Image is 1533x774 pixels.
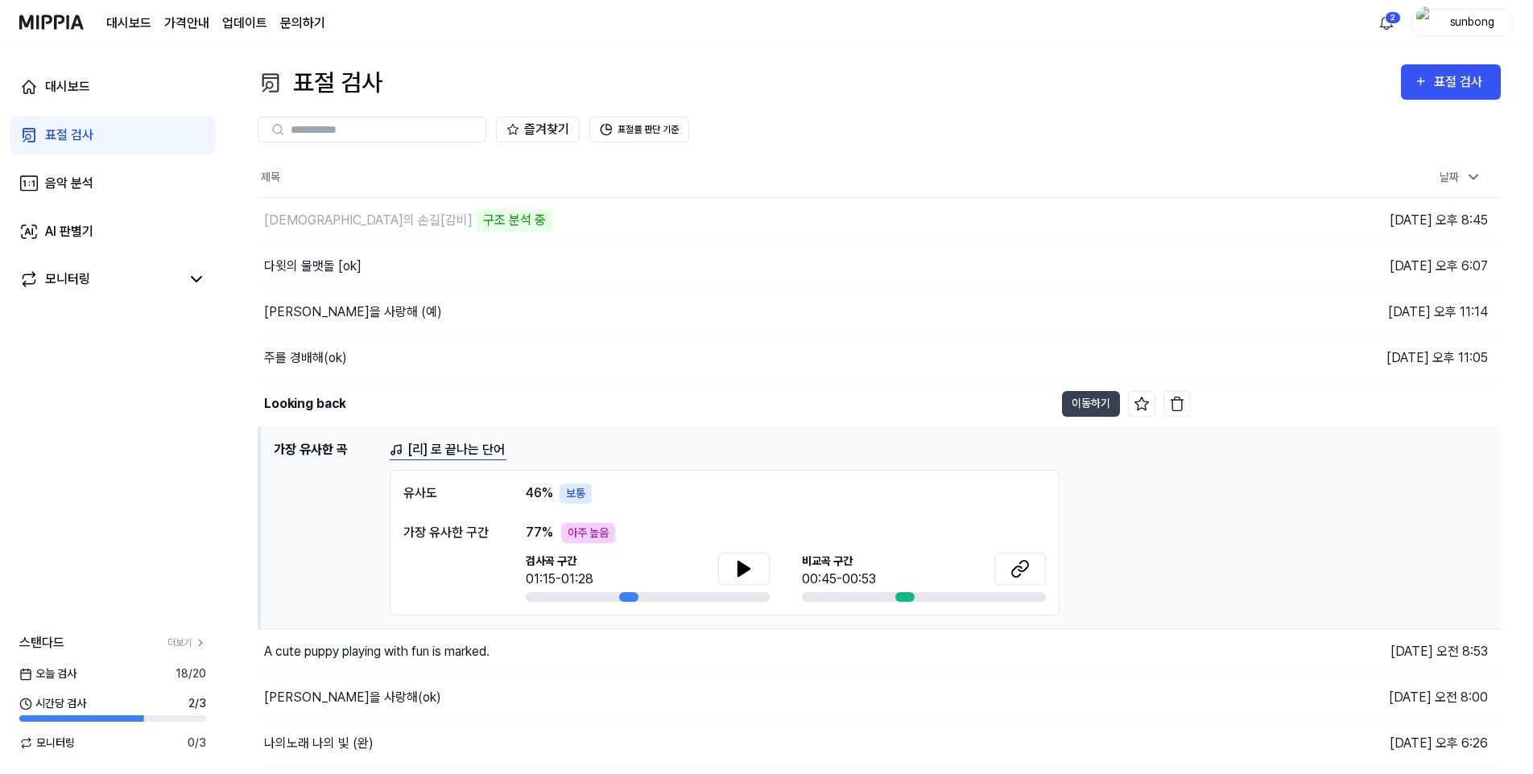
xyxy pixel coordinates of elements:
[1062,391,1120,417] button: 이동하기
[1191,335,1502,381] td: [DATE] 오후 11:05
[1169,396,1185,412] img: delete
[10,212,216,251] a: AI 판별기
[222,14,267,33] a: 업데이트
[1385,11,1401,24] div: 2
[390,440,506,460] a: [리] 로 끝나는 단어
[188,695,206,712] span: 2 / 3
[403,523,494,542] div: 가장 유사한 구간
[264,642,490,661] div: A cute puppy playing with fun is marked.
[264,688,441,707] div: [PERSON_NAME]을 사랑해(ok)
[280,14,325,33] a: 문의하기
[477,209,552,232] div: 구조 분석 중
[1191,197,1502,243] td: [DATE] 오후 8:45
[1191,289,1502,335] td: [DATE] 오후 11:14
[403,484,494,504] div: 유사도
[106,14,151,33] a: 대시보드
[561,523,615,543] div: 아주 높음
[526,570,593,589] div: 01:15-01:28
[45,174,93,193] div: 음악 분석
[19,735,75,751] span: 모니터링
[188,735,206,751] span: 0 / 3
[264,394,345,414] div: Looking back
[802,570,876,589] div: 00:45-00:53
[1191,720,1502,766] td: [DATE] 오후 6:26
[264,303,442,322] div: [PERSON_NAME]을 사랑해 (예)
[176,665,206,682] span: 18 / 20
[45,270,90,289] div: 모니터링
[1377,13,1396,32] img: 알림
[167,636,206,650] a: 더보기
[1374,10,1399,35] button: 알림2
[1434,72,1488,93] div: 표절 검사
[589,117,689,142] button: 표절률 판단 기준
[274,440,377,615] h1: 가장 유사한 곡
[264,348,347,368] div: 주를 경배해(ok)
[19,270,180,289] a: 모니터링
[19,665,76,682] span: 오늘 검사
[45,222,93,241] div: AI 판별기
[526,523,553,542] span: 77 %
[164,14,209,33] button: 가격안내
[264,734,374,753] div: 나의노래 나의 빛 (완)
[560,484,592,504] div: 보통
[258,64,382,101] div: 표절 검사
[19,695,86,712] span: 시간당 검사
[10,68,216,106] a: 대시보드
[1411,9,1514,36] button: profilesunbong
[10,164,216,203] a: 음악 분석
[1433,164,1488,191] div: 날짜
[259,159,1191,197] th: 제목
[264,211,473,230] div: [DEMOGRAPHIC_DATA]의 손길[감비]
[1401,64,1501,100] button: 표절 검사
[45,77,90,97] div: 대시보드
[19,633,64,653] span: 스탠다드
[802,553,876,570] span: 비교곡 구간
[526,484,553,503] span: 46 %
[1191,674,1502,720] td: [DATE] 오전 8:00
[45,126,93,145] div: 표절 검사
[496,117,580,142] button: 즐겨찾기
[1191,628,1502,674] td: [DATE] 오전 8:53
[10,116,216,154] a: 표절 검사
[264,257,362,276] div: 다윗의 물맷돌 [ok]
[1191,381,1502,426] td: [DATE] 오전 8:59
[1191,243,1502,289] td: [DATE] 오후 6:07
[1440,13,1503,31] div: sunbong
[526,553,593,570] span: 검사곡 구간
[1416,6,1436,39] img: profile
